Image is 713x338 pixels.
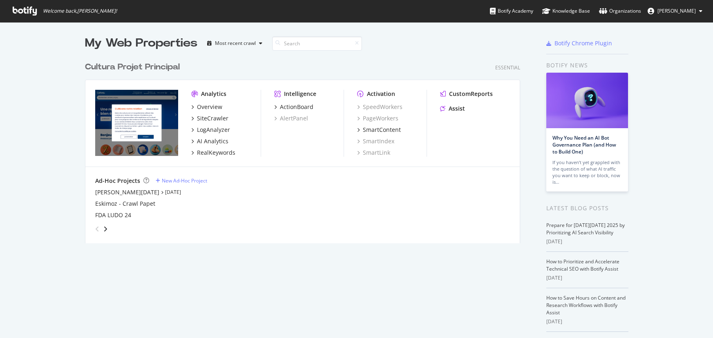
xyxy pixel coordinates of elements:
[546,222,625,236] a: Prepare for [DATE][DATE] 2025 by Prioritizing AI Search Visibility
[103,225,108,233] div: angle-right
[274,114,308,122] a: AlertPanel
[546,61,628,70] div: Botify news
[85,61,183,73] a: Cultura Projet Principal
[357,103,402,111] a: SpeedWorkers
[204,37,266,50] button: Most recent crawl
[95,211,131,219] a: FDA LUDO 24
[197,137,228,145] div: AI Analytics
[95,200,155,208] a: Eskimoz - Crawl Papet
[191,137,228,145] a: AI Analytics
[542,7,590,15] div: Knowledge Base
[191,126,230,134] a: LogAnalyzer
[215,41,256,46] div: Most recent crawl
[156,177,207,184] a: New Ad-Hoc Project
[95,90,178,156] img: cultura.com
[197,126,230,134] div: LogAnalyzer
[201,90,226,98] div: Analytics
[357,149,390,157] a: SmartLink
[280,103,313,111] div: ActionBoard
[191,149,235,157] a: RealKeywords
[357,114,398,122] a: PageWorkers
[552,159,622,185] div: If you haven’t yet grappled with the question of what AI traffic you want to keep or block, now is…
[546,204,628,213] div: Latest Blog Posts
[197,149,235,157] div: RealKeywords
[367,90,395,98] div: Activation
[191,114,228,122] a: SiteCrawler
[554,39,612,47] div: Botify Chrome Plugin
[546,274,628,282] div: [DATE]
[546,238,628,245] div: [DATE]
[197,103,222,111] div: Overview
[363,126,401,134] div: SmartContent
[641,4,709,18] button: [PERSON_NAME]
[495,64,520,71] div: Essential
[657,7,696,14] span: Antoine Séverine
[546,39,612,47] a: Botify Chrome Plugin
[449,90,493,98] div: CustomReports
[490,7,533,15] div: Botify Academy
[85,35,197,51] div: My Web Properties
[197,114,228,122] div: SiteCrawler
[357,137,394,145] a: SmartIndex
[599,7,641,15] div: Organizations
[162,177,207,184] div: New Ad-Hoc Project
[85,51,527,243] div: grid
[165,189,181,196] a: [DATE]
[546,258,619,272] a: How to Prioritize and Accelerate Technical SEO with Botify Assist
[440,90,493,98] a: CustomReports
[449,105,465,113] div: Assist
[85,61,180,73] div: Cultura Projet Principal
[95,177,140,185] div: Ad-Hoc Projects
[92,222,103,236] div: angle-left
[440,105,465,113] a: Assist
[191,103,222,111] a: Overview
[274,103,313,111] a: ActionBoard
[284,90,316,98] div: Intelligence
[546,318,628,325] div: [DATE]
[272,36,362,51] input: Search
[546,294,626,316] a: How to Save Hours on Content and Research Workflows with Botify Assist
[43,8,117,14] span: Welcome back, [PERSON_NAME] !
[95,188,159,196] a: [PERSON_NAME][DATE]
[546,73,628,128] img: Why You Need an AI Bot Governance Plan (and How to Build One)
[357,126,401,134] a: SmartContent
[552,134,616,155] a: Why You Need an AI Bot Governance Plan (and How to Build One)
